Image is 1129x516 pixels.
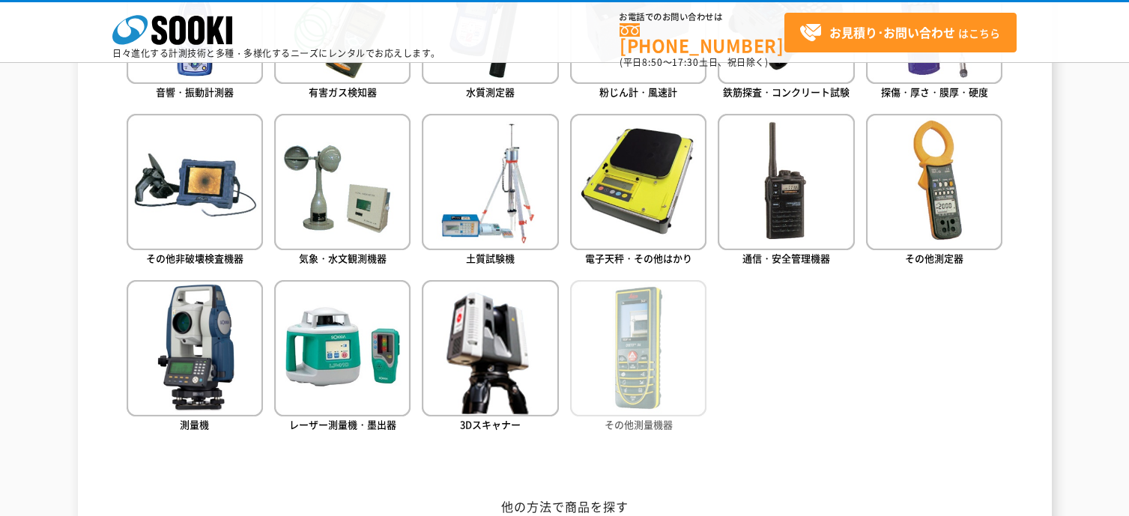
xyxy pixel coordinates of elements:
span: 水質測定器 [466,85,515,99]
span: 探傷・厚さ・膜厚・硬度 [881,85,988,99]
span: はこちら [799,22,1000,44]
a: その他測量機器 [570,280,706,435]
a: 電子天秤・その他はかり [570,114,706,269]
span: 通信・安全管理機器 [742,251,830,265]
img: その他非破壊検査機器 [127,114,263,250]
span: 土質試験機 [466,251,515,265]
a: レーザー測量機・墨出器 [274,280,411,435]
span: レーザー測量機・墨出器 [289,417,396,431]
span: 鉄筋探査・コンクリート試験 [723,85,850,99]
span: 粉じん計・風速計 [599,85,677,99]
img: 通信・安全管理機器 [718,114,854,250]
a: 土質試験機 [422,114,558,269]
span: その他測定器 [905,251,963,265]
img: 電子天秤・その他はかり [570,114,706,250]
span: 3Dスキャナー [460,417,521,431]
img: 土質試験機 [422,114,558,250]
span: 測量機 [180,417,209,431]
img: その他測量機器 [570,280,706,416]
span: 音響・振動計測器 [156,85,234,99]
a: その他測定器 [866,114,1002,269]
a: 測量機 [127,280,263,435]
span: (平日 ～ 土日、祝日除く) [620,55,768,69]
a: お見積り･お問い合わせはこちら [784,13,1017,52]
a: 3Dスキャナー [422,280,558,435]
span: 有害ガス検知器 [309,85,377,99]
img: レーザー測量機・墨出器 [274,280,411,416]
img: その他測定器 [866,114,1002,250]
img: 気象・水文観測機器 [274,114,411,250]
a: その他非破壊検査機器 [127,114,263,269]
span: 17:30 [672,55,699,69]
span: お電話でのお問い合わせは [620,13,784,22]
img: 3Dスキャナー [422,280,558,416]
span: その他非破壊検査機器 [146,251,243,265]
span: 気象・水文観測機器 [299,251,387,265]
span: 8:50 [642,55,663,69]
a: 通信・安全管理機器 [718,114,854,269]
a: 気象・水文観測機器 [274,114,411,269]
strong: お見積り･お問い合わせ [829,23,955,41]
img: 測量機 [127,280,263,416]
p: 日々進化する計測技術と多種・多様化するニーズにレンタルでお応えします。 [112,49,441,58]
span: 電子天秤・その他はかり [585,251,692,265]
span: その他測量機器 [605,417,673,431]
a: [PHONE_NUMBER] [620,23,784,54]
h2: 他の方法で商品を探す [127,499,1003,515]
